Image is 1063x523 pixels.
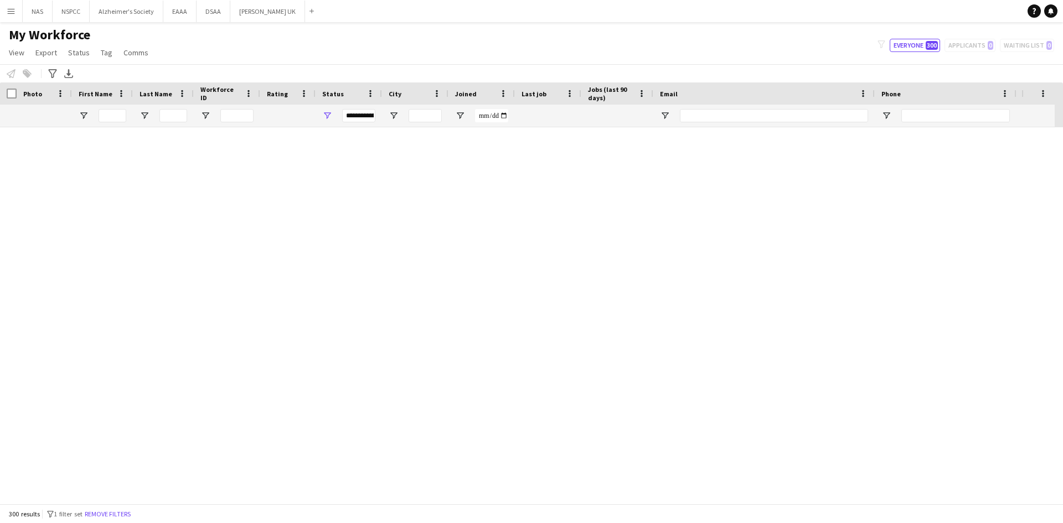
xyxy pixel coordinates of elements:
[455,111,465,121] button: Open Filter Menu
[23,90,42,98] span: Photo
[35,48,57,58] span: Export
[53,1,90,22] button: NSPCC
[389,90,401,98] span: City
[901,109,1010,122] input: Phone Filter Input
[660,90,678,98] span: Email
[4,45,29,60] a: View
[68,48,90,58] span: Status
[31,45,61,60] a: Export
[475,109,508,122] input: Joined Filter Input
[267,90,288,98] span: Rating
[101,48,112,58] span: Tag
[9,48,24,58] span: View
[200,111,210,121] button: Open Filter Menu
[79,111,89,121] button: Open Filter Menu
[159,109,187,122] input: Last Name Filter Input
[926,41,938,50] span: 300
[322,111,332,121] button: Open Filter Menu
[123,48,148,58] span: Comms
[455,90,477,98] span: Joined
[163,1,197,22] button: EAAA
[200,85,240,102] span: Workforce ID
[409,109,442,122] input: City Filter Input
[140,90,172,98] span: Last Name
[119,45,153,60] a: Comms
[9,27,90,43] span: My Workforce
[99,109,126,122] input: First Name Filter Input
[890,39,940,52] button: Everyone300
[588,85,633,102] span: Jobs (last 90 days)
[197,1,230,22] button: DSAA
[54,510,82,518] span: 1 filter set
[23,1,53,22] button: NAS
[140,111,149,121] button: Open Filter Menu
[90,1,163,22] button: Alzheimer's Society
[680,109,868,122] input: Email Filter Input
[660,111,670,121] button: Open Filter Menu
[230,1,305,22] button: [PERSON_NAME] UK
[389,111,399,121] button: Open Filter Menu
[881,111,891,121] button: Open Filter Menu
[881,90,901,98] span: Phone
[62,67,75,80] app-action-btn: Export XLSX
[79,90,112,98] span: First Name
[322,90,344,98] span: Status
[522,90,546,98] span: Last job
[46,67,59,80] app-action-btn: Advanced filters
[64,45,94,60] a: Status
[220,109,254,122] input: Workforce ID Filter Input
[96,45,117,60] a: Tag
[82,508,133,520] button: Remove filters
